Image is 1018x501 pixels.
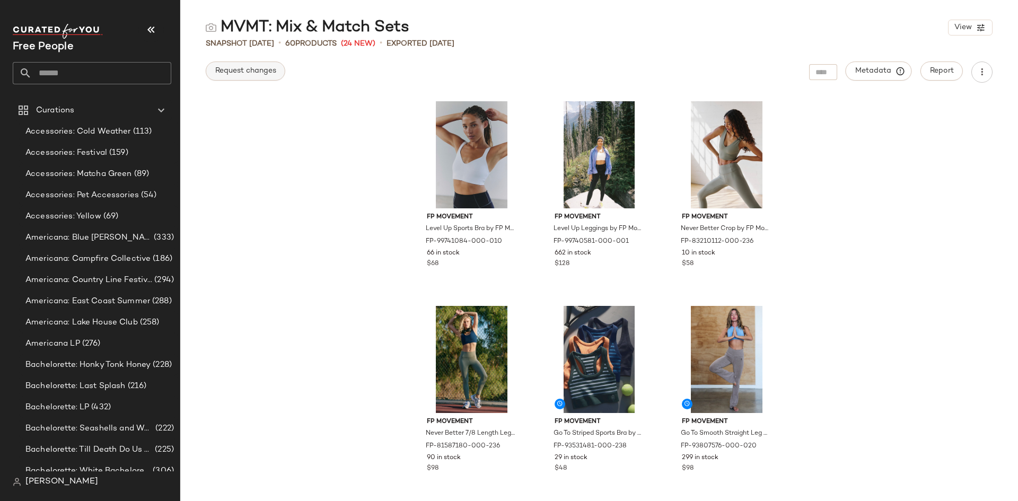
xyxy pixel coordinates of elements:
span: (276) [80,338,101,350]
img: 99740581_001_e [546,101,653,208]
span: Level Up Sports Bra by FP Movement at Free People in White, Size: L [426,224,515,234]
span: (294) [152,274,174,286]
span: FP Movement [427,417,516,427]
img: svg%3e [13,478,21,486]
span: 662 in stock [555,249,591,258]
span: Americana: East Coast Summer [25,295,150,307]
span: 60 [285,40,295,48]
img: 81587180_236_a [418,306,525,413]
img: 99741084_010_a [418,101,525,208]
p: Exported [DATE] [387,38,454,49]
span: FP-83210112-000-236 [681,237,753,247]
span: Bachelorette: Till Death Do Us Party [25,444,153,456]
span: FP Movement [555,213,644,222]
span: Bachelorette: LP [25,401,89,414]
span: Bachelorette: Honky Tonk Honey [25,359,151,371]
span: [PERSON_NAME] [25,476,98,488]
span: View [954,23,972,32]
span: (258) [138,317,160,329]
button: Report [920,61,963,81]
span: Metadata [855,66,903,76]
span: (24 New) [341,38,375,49]
span: 299 in stock [682,453,718,463]
span: Snapshot [DATE] [206,38,274,49]
span: Never Better Crop by FP Movement at Free People in Green, Size: XL [681,224,770,234]
div: MVMT: Mix & Match Sets [206,17,409,38]
span: Accessories: Matcha Green [25,168,132,180]
span: (225) [153,444,174,456]
span: (306) [151,465,174,477]
img: svg%3e [206,22,216,33]
span: 29 in stock [555,453,587,463]
button: Metadata [846,61,912,81]
span: 90 in stock [427,453,461,463]
span: Americana: Campfire Collective [25,253,151,265]
span: Americana: Country Line Festival [25,274,152,286]
button: View [948,20,993,36]
span: FP Movement [682,213,771,222]
span: $98 [682,464,694,473]
span: Current Company Name [13,41,74,52]
span: Accessories: Yellow [25,210,101,223]
span: (113) [131,126,152,138]
span: Go To Smooth Straight Leg Pants by FP Movement at Free People in Brown, Size: M/L [681,429,770,438]
span: $58 [682,259,694,269]
span: FP-99740581-000-001 [554,237,629,247]
div: Products [285,38,337,49]
span: Request changes [215,67,276,75]
span: Americana LP [25,338,80,350]
span: Accessories: Pet Accessories [25,189,139,201]
button: Request changes [206,61,285,81]
span: Never Better 7/8 Length Leggings by FP Movement at Free People in Green, Size: XS [426,429,515,438]
span: (333) [152,232,174,244]
span: Accessories: Festival [25,147,107,159]
span: Bachelorette: White Bachelorette Outfits [25,465,151,477]
span: FP Movement [682,417,771,427]
span: $98 [427,464,438,473]
span: Go To Striped Sports Bra by FP Movement at Free People in Green, Size: XS/S [554,429,643,438]
span: FP-93807576-000-020 [681,442,757,451]
img: 93531481_238_0 [546,306,653,413]
span: 10 in stock [682,249,715,258]
span: (159) [107,147,128,159]
span: Bachelorette: Seashells and Wedding Bells [25,423,153,435]
span: (89) [132,168,150,180]
span: FP-93531481-000-238 [554,442,627,451]
span: Report [929,67,954,75]
span: (216) [126,380,147,392]
span: Americana: Lake House Club [25,317,138,329]
span: (54) [139,189,157,201]
span: $68 [427,259,438,269]
span: (186) [151,253,172,265]
span: (222) [153,423,174,435]
span: FP-81587180-000-236 [426,442,500,451]
span: • [380,37,382,50]
span: (432) [89,401,111,414]
span: FP Movement [555,417,644,427]
img: 93807576_020_a [673,306,780,413]
img: cfy_white_logo.C9jOOHJF.svg [13,24,103,39]
span: Level Up Leggings by FP Movement at Free People in Black, Size: S [554,224,643,234]
span: • [278,37,281,50]
span: (288) [150,295,172,307]
span: FP-99741084-000-010 [426,237,502,247]
span: 66 in stock [427,249,460,258]
span: $128 [555,259,569,269]
span: Americana: Blue [PERSON_NAME] Baby [25,232,152,244]
span: (228) [151,359,172,371]
span: Accessories: Cold Weather [25,126,131,138]
span: Bachelorette: Last Splash [25,380,126,392]
span: $48 [555,464,567,473]
span: FP Movement [427,213,516,222]
span: Curations [36,104,74,117]
img: 83210112_236_a [673,101,780,208]
span: (69) [101,210,119,223]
